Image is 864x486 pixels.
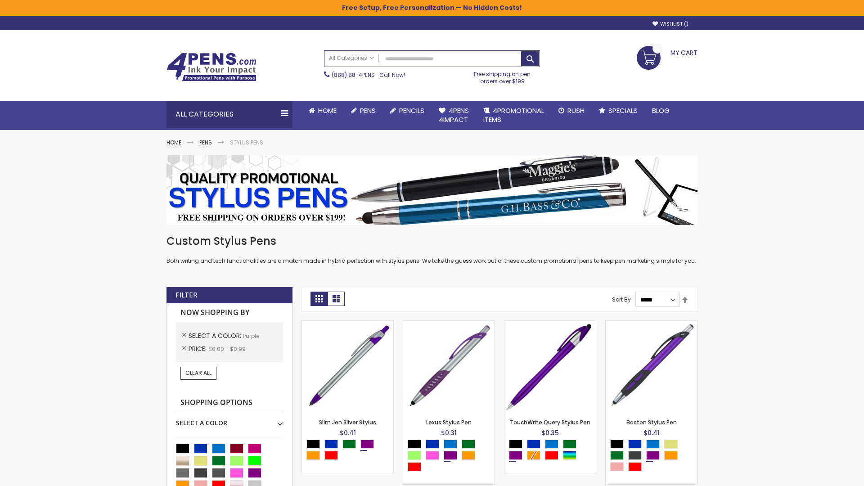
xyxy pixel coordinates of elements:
[176,412,283,427] div: Select A Color
[510,418,590,426] a: TouchWrite Query Stylus Pen
[324,451,338,460] div: Red
[545,451,558,460] div: Red
[189,331,243,340] span: Select A Color
[403,320,495,328] a: Lexus Stylus Pen-Purple
[403,321,495,412] img: Lexus Stylus Pen-Purple
[551,101,592,121] a: Rush
[504,320,596,328] a: TouchWrite Query Stylus Pen-Purple
[166,101,292,128] div: All Categories
[626,418,677,426] a: Boston Stylus Pen
[408,440,495,473] div: Select A Color
[318,106,337,115] span: Home
[441,428,457,437] span: $0.31
[444,440,457,449] div: Blue Light
[527,440,540,449] div: Blue
[643,428,660,437] span: $0.41
[462,451,475,460] div: Orange
[608,106,638,115] span: Specials
[545,440,558,449] div: Blue Light
[606,321,697,412] img: Boston Stylus Pen-Purple
[243,332,259,340] span: Purple
[541,428,559,437] span: $0.35
[628,451,642,460] div: Grey Charcoal
[426,418,472,426] a: Lexus Stylus Pen
[189,344,208,353] span: Price
[432,101,476,130] a: 4Pens4impact
[199,139,212,146] a: Pens
[166,155,697,225] img: Stylus Pens
[319,418,376,426] a: Slim Jen Silver Stylus
[652,21,688,27] a: Wishlist
[332,71,375,79] a: (888) 88-4PENS
[462,440,475,449] div: Green
[306,440,320,449] div: Black
[324,51,378,66] a: All Categories
[176,393,283,413] strong: Shopping Options
[610,440,697,473] div: Select A Color
[610,462,624,471] div: Rose
[302,320,393,328] a: Slim Jen Silver Stylus-Purple
[509,451,522,460] div: Purple
[408,451,421,460] div: Green Light
[646,451,660,460] div: Purple
[230,139,263,146] strong: Stylus Pens
[563,451,576,460] div: Assorted
[399,106,424,115] span: Pencils
[306,440,393,462] div: Select A Color
[645,101,677,121] a: Blog
[340,428,356,437] span: $0.41
[180,367,216,379] a: Clear All
[166,139,181,146] a: Home
[628,462,642,471] div: Red
[310,292,328,306] strong: Grid
[344,101,383,121] a: Pens
[509,440,596,462] div: Select A Color
[208,345,246,353] span: $0.00 - $0.99
[426,451,439,460] div: Pink
[628,440,642,449] div: Blue
[185,369,211,377] span: Clear All
[426,440,439,449] div: Blue
[306,451,320,460] div: Orange
[612,296,631,303] label: Sort By
[342,440,356,449] div: Green
[301,101,344,121] a: Home
[166,53,256,81] img: 4Pens Custom Pens and Promotional Products
[592,101,645,121] a: Specials
[504,321,596,412] img: TouchWrite Query Stylus Pen-Purple
[652,106,670,115] span: Blog
[439,106,469,124] span: 4Pens 4impact
[664,451,678,460] div: Orange
[175,290,198,300] strong: Filter
[176,303,283,322] strong: Now Shopping by
[332,71,405,79] span: - Call Now!
[465,67,540,85] div: Free shipping on pen orders over $199
[408,462,421,471] div: Red
[329,54,374,62] span: All Categories
[324,440,338,449] div: Blue
[166,234,697,265] div: Both writing and tech functionalities are a match made in hybrid perfection with stylus pens. We ...
[166,234,697,248] h1: Custom Stylus Pens
[476,101,551,130] a: 4PROMOTIONALITEMS
[444,451,457,460] div: Purple
[408,440,421,449] div: Black
[606,320,697,328] a: Boston Stylus Pen-Purple
[610,451,624,460] div: Green
[563,440,576,449] div: Green
[302,321,393,412] img: Slim Jen Silver Stylus-Purple
[567,106,585,115] span: Rush
[383,101,432,121] a: Pencils
[360,106,376,115] span: Pens
[610,440,624,449] div: Black
[360,440,374,449] div: Purple
[509,440,522,449] div: Black
[664,440,678,449] div: Gold
[646,440,660,449] div: Blue Light
[483,106,544,124] span: 4PROMOTIONAL ITEMS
